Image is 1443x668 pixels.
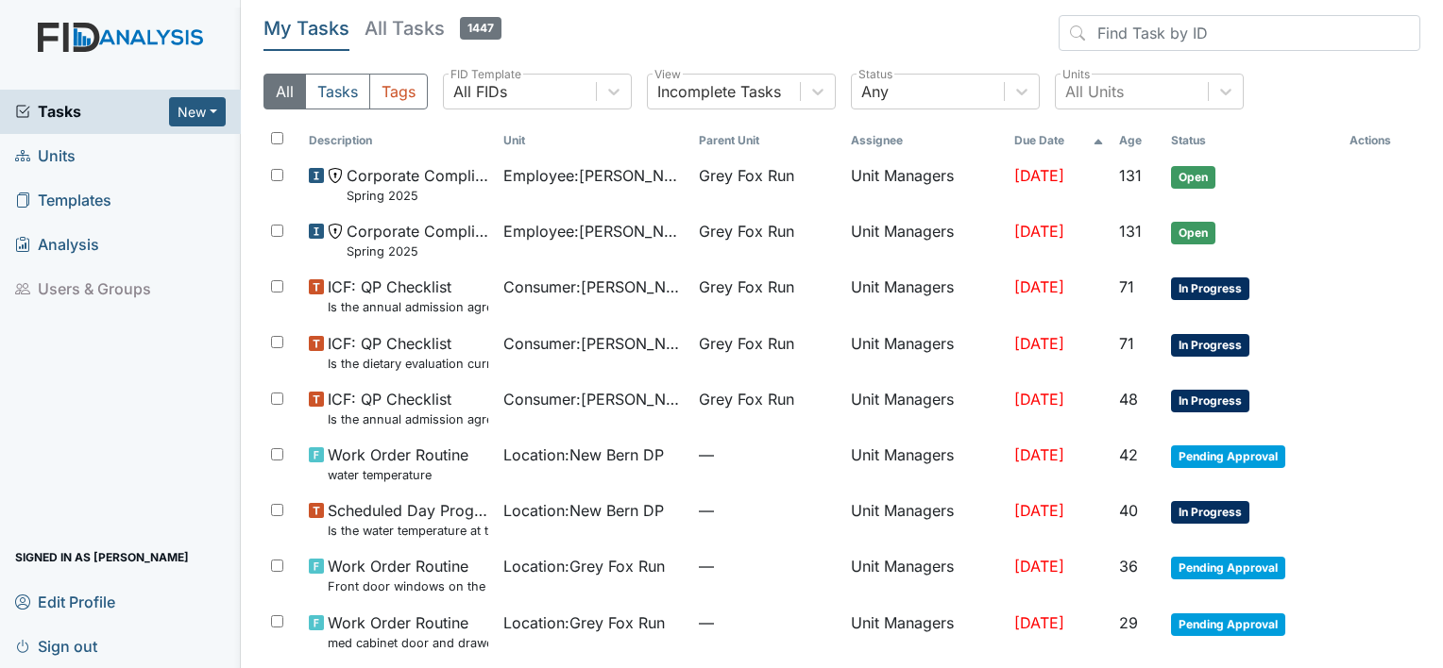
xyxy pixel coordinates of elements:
h5: My Tasks [263,15,349,42]
span: Employee : [PERSON_NAME][GEOGRAPHIC_DATA] [503,164,684,187]
span: [DATE] [1014,445,1064,464]
span: [DATE] [1014,222,1064,241]
span: ICF: QP Checklist Is the annual admission agreement current? (document the date in the comment se... [328,276,489,316]
td: Unit Managers [843,157,1006,212]
h5: All Tasks [365,15,501,42]
a: Tasks [15,100,169,123]
span: Analysis [15,230,99,259]
button: All [263,74,306,109]
small: med cabinet door and drawer [328,634,489,652]
span: 40 [1119,501,1138,520]
th: Assignee [843,125,1006,157]
div: All Units [1065,80,1124,103]
td: Unit Managers [843,268,1006,324]
span: Pending Approval [1171,557,1285,579]
span: — [699,443,836,466]
span: Pending Approval [1171,613,1285,636]
span: 71 [1119,334,1134,353]
td: Unit Managers [843,380,1006,436]
span: Location : New Bern DP [503,499,664,522]
span: Location : Grey Fox Run [503,611,665,634]
span: 48 [1119,390,1138,409]
small: Is the dietary evaluation current? (document the date in the comment section) [328,355,489,373]
small: Spring 2025 [347,242,489,260]
span: Location : Grey Fox Run [503,555,665,577]
input: Find Task by ID [1059,15,1420,51]
div: All FIDs [453,80,507,103]
div: Any [861,80,889,103]
span: Grey Fox Run [699,388,794,410]
span: [DATE] [1014,557,1064,576]
div: Incomplete Tasks [657,80,781,103]
span: Edit Profile [15,587,115,616]
span: Grey Fox Run [699,332,794,355]
span: In Progress [1171,277,1249,300]
span: — [699,611,836,634]
span: Grey Fox Run [699,164,794,187]
td: Unit Managers [843,325,1006,380]
span: Consumer : [PERSON_NAME] [503,276,684,298]
span: [DATE] [1014,277,1064,296]
span: Consumer : [PERSON_NAME] [503,388,684,410]
span: ICF: QP Checklist Is the annual admission agreement current? (document the date in the comment se... [328,388,489,428]
span: Scheduled Day Program Inspection Is the water temperature at the kitchen sink between 100 to 110 ... [328,499,489,540]
span: Employee : [PERSON_NAME] [503,220,684,242]
th: Toggle SortBy [1007,125,1112,157]
span: 42 [1119,445,1138,464]
span: In Progress [1171,501,1249,524]
span: Open [1171,222,1215,244]
span: Work Order Routine Front door windows on the door [328,555,489,595]
span: Grey Fox Run [699,220,794,242]
span: Location : New Bern DP [503,443,664,466]
td: Unit Managers [843,604,1006,660]
td: Unit Managers [843,547,1006,603]
small: Is the annual admission agreement current? (document the date in the comment section) [328,410,489,428]
span: Pending Approval [1171,445,1285,468]
span: [DATE] [1014,501,1064,520]
th: Toggle SortBy [1163,125,1342,157]
td: Unit Managers [843,212,1006,268]
span: In Progress [1171,390,1249,412]
small: Front door windows on the door [328,577,489,595]
span: 131 [1119,222,1142,241]
span: ICF: QP Checklist Is the dietary evaluation current? (document the date in the comment section) [328,332,489,373]
span: — [699,555,836,577]
small: Spring 2025 [347,187,489,205]
span: Grey Fox Run [699,276,794,298]
span: 36 [1119,557,1138,576]
th: Toggle SortBy [496,125,691,157]
td: Unit Managers [843,436,1006,492]
span: Work Order Routine water temperature [328,443,468,484]
td: Unit Managers [843,492,1006,547]
span: [DATE] [1014,334,1064,353]
span: [DATE] [1014,166,1064,185]
span: 1447 [460,17,501,40]
span: 131 [1119,166,1142,185]
span: — [699,499,836,522]
span: Sign out [15,631,97,660]
small: water temperature [328,466,468,484]
th: Toggle SortBy [691,125,843,157]
input: Toggle All Rows Selected [271,132,283,144]
span: Signed in as [PERSON_NAME] [15,543,189,572]
span: 71 [1119,277,1134,296]
span: Work Order Routine med cabinet door and drawer [328,611,489,652]
button: Tags [369,74,428,109]
span: In Progress [1171,334,1249,357]
div: Type filter [263,74,428,109]
span: Corporate Compliance Spring 2025 [347,164,489,205]
span: Open [1171,166,1215,189]
small: Is the annual admission agreement current? (document the date in the comment section) [328,298,489,316]
span: 29 [1119,613,1138,632]
th: Actions [1342,125,1420,157]
span: Consumer : [PERSON_NAME] [503,332,684,355]
span: Corporate Compliance Spring 2025 [347,220,489,260]
th: Toggle SortBy [1112,125,1163,157]
small: Is the water temperature at the kitchen sink between 100 to 110 degrees? [328,522,489,540]
button: Tasks [305,74,370,109]
span: Templates [15,186,111,215]
span: Units [15,142,76,171]
span: [DATE] [1014,390,1064,409]
span: [DATE] [1014,613,1064,632]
